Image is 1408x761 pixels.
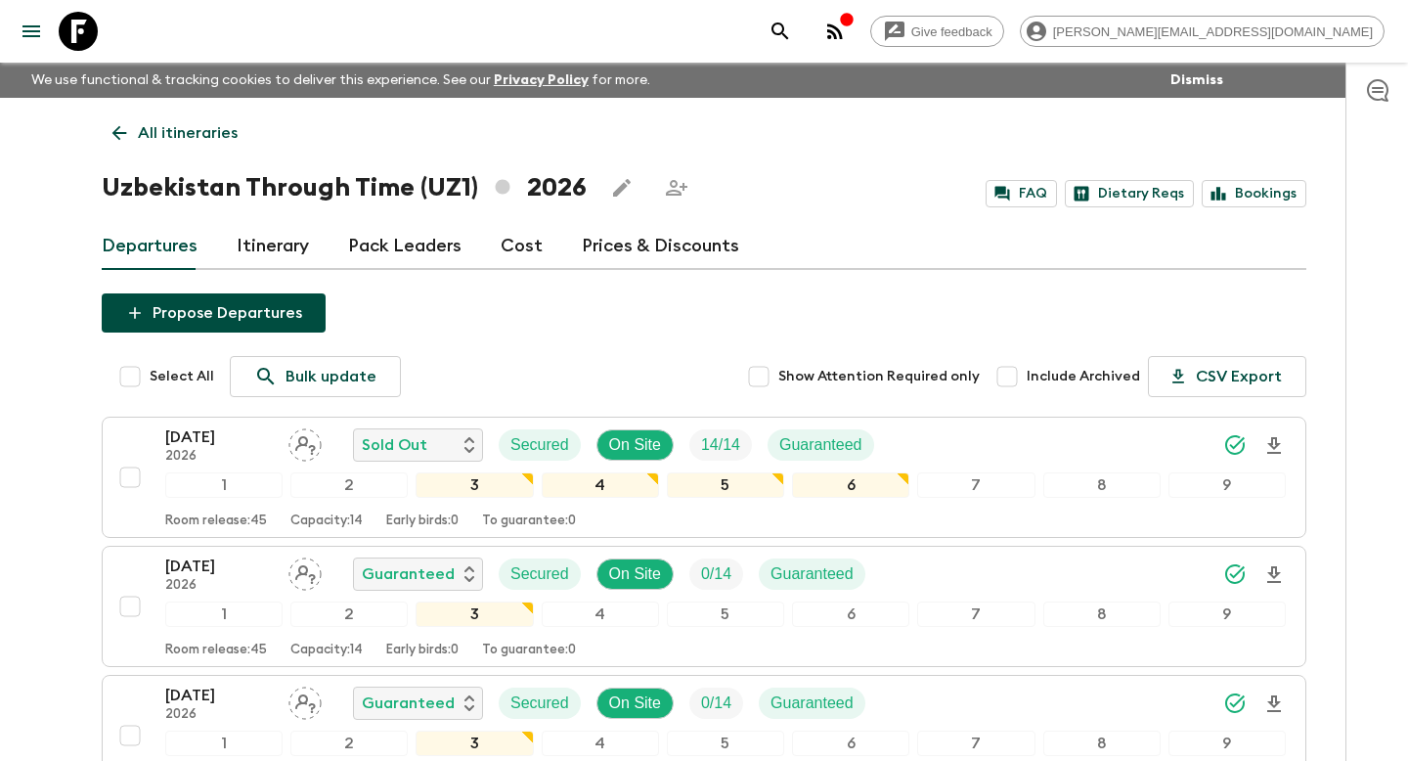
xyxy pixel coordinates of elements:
p: [DATE] [165,425,273,449]
p: On Site [609,562,661,586]
a: Pack Leaders [348,223,462,270]
p: 2026 [165,578,273,594]
div: [PERSON_NAME][EMAIL_ADDRESS][DOMAIN_NAME] [1020,16,1385,47]
p: To guarantee: 0 [482,643,576,658]
button: [DATE]2026Assign pack leaderGuaranteedSecuredOn SiteTrip FillGuaranteed123456789Room release:45Ca... [102,546,1306,667]
a: Itinerary [237,223,309,270]
p: 2026 [165,707,273,723]
svg: Synced Successfully [1223,692,1247,715]
p: 0 / 14 [701,562,731,586]
p: 2026 [165,449,273,465]
div: 8 [1043,602,1161,627]
button: CSV Export [1148,356,1306,397]
p: We use functional & tracking cookies to deliver this experience. See our for more. [23,63,658,98]
div: Trip Fill [689,688,743,719]
p: [DATE] [165,555,273,578]
a: Dietary Reqs [1065,180,1194,207]
span: Give feedback [901,24,1003,39]
div: 1 [165,602,283,627]
p: Guaranteed [770,692,854,715]
svg: Download Onboarding [1262,693,1286,716]
p: Guaranteed [362,692,455,715]
div: 3 [416,731,533,756]
span: Show Attention Required only [778,367,980,386]
p: 14 / 14 [701,433,740,457]
p: Guaranteed [779,433,862,457]
p: Secured [510,692,569,715]
div: Secured [499,559,581,590]
svg: Synced Successfully [1223,433,1247,457]
div: 3 [416,472,533,498]
h1: Uzbekistan Through Time (UZ1) 2026 [102,168,587,207]
span: [PERSON_NAME][EMAIL_ADDRESS][DOMAIN_NAME] [1042,24,1384,39]
p: 0 / 14 [701,692,731,715]
span: Assign pack leader [288,693,322,708]
div: 5 [667,472,784,498]
p: On Site [609,692,661,715]
p: Secured [510,433,569,457]
button: [DATE]2026Assign pack leaderSold OutSecuredOn SiteTrip FillGuaranteed123456789Room release:45Capa... [102,417,1306,538]
span: Select All [150,367,214,386]
p: Room release: 45 [165,643,267,658]
svg: Download Onboarding [1262,563,1286,587]
p: To guarantee: 0 [482,514,576,529]
a: All itineraries [102,113,248,153]
div: 2 [290,602,408,627]
div: 7 [917,731,1034,756]
span: Assign pack leader [288,563,322,579]
a: Bulk update [230,356,401,397]
div: On Site [596,688,674,719]
div: 2 [290,731,408,756]
p: Bulk update [286,365,376,388]
div: 1 [165,731,283,756]
button: Edit this itinerary [602,168,641,207]
div: 4 [542,731,659,756]
div: Secured [499,688,581,719]
p: Capacity: 14 [290,514,363,529]
p: Guaranteed [770,562,854,586]
a: Give feedback [870,16,1004,47]
span: Include Archived [1027,367,1140,386]
p: Room release: 45 [165,514,267,529]
div: On Site [596,559,674,590]
div: Trip Fill [689,429,752,461]
svg: Download Onboarding [1262,434,1286,458]
p: [DATE] [165,684,273,707]
div: 9 [1168,602,1286,627]
div: 8 [1043,472,1161,498]
button: Propose Departures [102,293,326,333]
div: 9 [1168,472,1286,498]
div: 3 [416,602,533,627]
span: Assign pack leader [288,434,322,450]
div: 1 [165,472,283,498]
button: menu [12,12,51,51]
div: 7 [917,472,1034,498]
div: 8 [1043,731,1161,756]
div: 5 [667,602,784,627]
a: Cost [501,223,543,270]
button: search adventures [761,12,800,51]
p: Early birds: 0 [386,514,459,529]
div: 7 [917,602,1034,627]
div: 5 [667,731,784,756]
div: 4 [542,602,659,627]
svg: Synced Successfully [1223,562,1247,586]
button: Dismiss [1166,67,1228,94]
a: Prices & Discounts [582,223,739,270]
p: Secured [510,562,569,586]
p: All itineraries [138,121,238,145]
div: 4 [542,472,659,498]
div: Trip Fill [689,559,743,590]
div: 6 [792,731,909,756]
div: 6 [792,472,909,498]
a: FAQ [986,180,1057,207]
div: On Site [596,429,674,461]
a: Privacy Policy [494,73,589,87]
span: Share this itinerary [657,168,696,207]
p: Early birds: 0 [386,643,459,658]
div: 9 [1168,731,1286,756]
div: 6 [792,602,909,627]
p: On Site [609,433,661,457]
p: Sold Out [362,433,427,457]
a: Bookings [1202,180,1306,207]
